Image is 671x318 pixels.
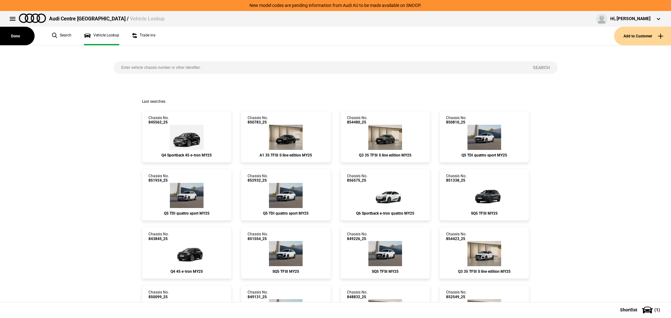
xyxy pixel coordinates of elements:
[248,237,268,241] span: 851554_25
[84,27,119,45] a: Vehicle Lookup
[248,120,268,124] span: 850783_25
[446,178,467,183] span: 851338_25
[148,290,169,299] div: Chassis No.
[446,120,467,124] span: 850810_25
[52,27,71,45] a: Search
[347,237,367,241] span: 849226_25
[366,183,404,208] img: Audi_GFNA38_25_GX_2Y2Y_WA2_WA7_VW5_PAJ_PYH_V39_(Nadin:_C06_PAJ_PYH_V39_VW5_WA2_WA7)_ext.png
[148,120,169,124] span: 845562_25
[446,237,467,241] span: 854423_25
[466,183,503,208] img: Audi_GUBS5Y_25S_GX_N7N7_PAH_2MB_5MK_WA2_3Y4_6FJ_PQ7_53A_PYH_PWO_Y4T_(Nadin:_2MB_3Y4_53A_5MK_6FJ_C...
[148,232,169,241] div: Chassis No.
[142,99,166,104] span: Last searches:
[368,241,402,266] img: Audi_GUBS5Y_25S_GX_2Y2Y_PAH_WA2_6FJ_PQ7_PYH_PWO_53D_(Nadin:_53D_6FJ_C56_PAH_PQ7_PWO_PYH_WA2)_ext.png
[248,232,268,241] div: Chassis No.
[170,183,204,208] img: Audi_GUBAUY_25S_GX_Z9Z9_5MB_WXC_PWL_H65_CB2_(Nadin:_5MB_C56_CB2_H65_PWL_WXC)_ext.png
[148,153,225,157] div: Q4 Sportback 45 e-tron MY25
[446,174,467,183] div: Chassis No.
[614,27,671,45] button: Add to Customer
[347,211,423,216] div: Q6 Sportback e-tron quattro MY25
[148,211,225,216] div: Q5 TDI quattro sport MY25
[347,269,423,274] div: SQ5 TFSI MY25
[269,125,303,150] img: Audi_GBACHG_25_ZV_0E0E_PS1_WA9_PX2_N4M_2Z7_C5Q_(Nadin:_2Z7_C43_C5Q_N4M_PS1_PX2_WA9)_ext.png
[347,174,367,183] div: Chassis No.
[114,61,525,74] input: Enter vehicle chassis number or other identifier.
[269,241,303,266] img: Audi_GUBS5Y_25S_GX_2Y2Y_PAH_5MK_WA2_6FJ_53A_PYH_PWO_(Nadin:_53A_5MK_6FJ_C56_PAH_PWO_PYH_WA2)_ext.png
[168,241,205,266] img: Audi_F4BA53_25_EI_0E0E_4ZD_WA7_WA2_3S2_PWK_PY5_PYY_QQ9_55K_2FS_(Nadin:_2FS_3S2_4ZD_55K_C15_PWK_PY...
[347,120,367,124] span: 854480_25
[446,232,467,241] div: Chassis No.
[19,14,46,23] img: audi.png
[611,302,671,318] button: Shortlist(1)
[130,16,165,22] span: Vehicle Lookup
[467,125,501,150] img: Audi_GUBAUY_25S_GX_Z9Z9_PAH_5MB_6FJ_WXC_PWL_H65_CB2_(Nadin:_5MB_6FJ_C56_CB2_H65_PAH_PWL_WXC)_ext.png
[248,211,324,216] div: Q5 TDI quattro sport MY25
[248,295,268,299] span: 849131_25
[148,237,169,241] span: 843845_25
[269,183,303,208] img: Audi_GUBAUY_25S_GX_Z9Z9_PAH_WA7_5MB_6FJ_WXC_PWL_F80_H65_(Nadin:_5MB_6FJ_C56_F80_H65_PAH_PWL_WA7_W...
[347,153,423,157] div: Q3 35 TFSI S line edition MY25
[248,290,268,299] div: Chassis No.
[525,61,558,74] button: Search
[248,269,324,274] div: SQ5 TFSI MY25
[347,116,367,125] div: Chassis No.
[49,15,165,22] div: Audi Centre [GEOGRAPHIC_DATA] /
[610,16,651,22] div: Hi, [PERSON_NAME]
[368,125,402,150] img: Audi_F3BCCX_25LE_FZ_6Y6Y_3FU_6FJ_3S2_V72_WN8_(Nadin:_3FU_3S2_6FJ_C62_V72_WN8)_ext.png
[446,290,467,299] div: Chassis No.
[467,241,501,266] img: Audi_F3BCCX_25LE_FZ_2Y2Y_3FU_6FJ_3S2_V72_WN8_(Nadin:_3FU_3S2_6FJ_C62_V72_WN8)_ext.png
[347,232,367,241] div: Chassis No.
[148,116,169,125] div: Chassis No.
[446,153,523,157] div: Q5 TDI quattro sport MY25
[148,178,169,183] span: 851924_25
[446,116,467,125] div: Chassis No.
[347,178,367,183] span: 856575_25
[620,308,637,312] span: Shortlist
[148,295,169,299] span: 850099_25
[347,295,367,299] span: 848832_25
[446,269,523,274] div: Q3 35 TFSI S line edition MY25
[347,290,367,299] div: Chassis No.
[248,116,268,125] div: Chassis No.
[248,178,268,183] span: 852932_25
[654,308,660,312] span: ( 1 )
[446,295,467,299] span: 852549_25
[132,27,155,45] a: Trade ins
[170,125,204,150] img: Audi_F4NA53_25_EI_0E0E_WA7_PWK_PY5_PYY_2FS_(Nadin:_2FS_C18_PWK_PY5_PYY_S7E_WA7)_ext.png
[248,153,324,157] div: A1 35 TFSI S line edition MY25
[148,269,225,274] div: Q4 45 e-tron MY25
[446,211,523,216] div: SQ5 TFSI MY25
[148,174,169,183] div: Chassis No.
[248,174,268,183] div: Chassis No.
